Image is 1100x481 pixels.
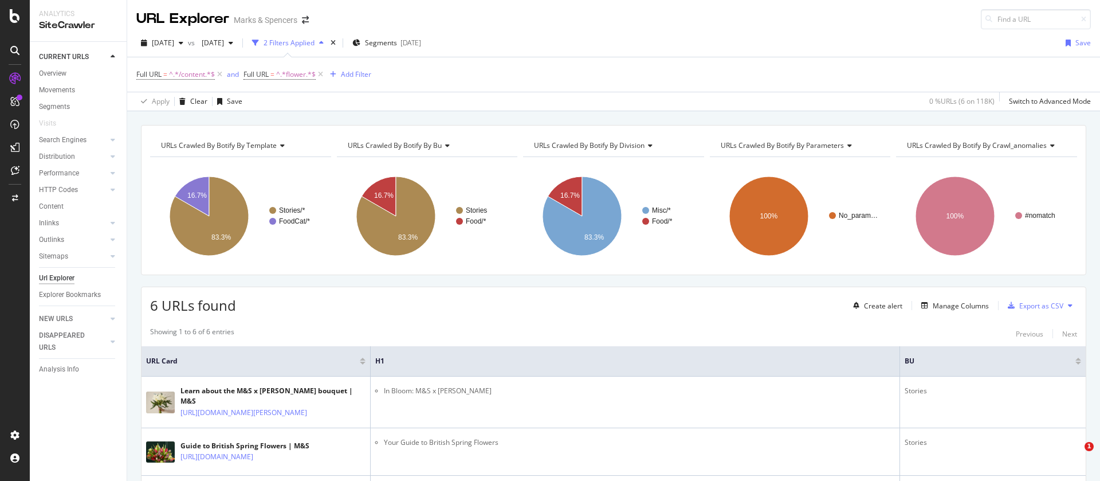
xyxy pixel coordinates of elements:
button: Previous [1016,327,1043,341]
button: [DATE] [136,34,188,52]
div: 0 % URLs ( 6 on 118K ) [929,96,995,106]
div: DISAPPEARED URLS [39,330,97,354]
a: NEW URLS [39,313,107,325]
svg: A chart. [896,166,1074,266]
a: [URL][DOMAIN_NAME] [180,451,253,463]
text: 100% [760,212,777,220]
div: Clear [190,96,207,106]
a: Segments [39,101,119,113]
button: 2 Filters Applied [247,34,328,52]
div: Next [1062,329,1077,339]
div: Analytics [39,9,117,19]
button: Next [1062,327,1077,341]
button: Add Filter [325,68,371,81]
button: Clear [175,92,207,111]
span: 1 [1085,442,1094,451]
text: 100% [946,212,964,220]
text: Food/* [652,217,673,225]
span: 6 URLs found [150,296,236,315]
span: vs [188,38,197,48]
text: Stories [466,206,487,214]
a: Url Explorer [39,272,119,284]
div: Add Filter [341,69,371,79]
div: Visits [39,118,56,130]
svg: A chart. [337,166,515,266]
a: Outlinks [39,234,107,246]
span: 2024 Sep. 21st [197,38,224,48]
div: Marks & Spencers [234,14,297,26]
text: 16.7% [560,191,580,200]
div: Outlinks [39,234,64,246]
text: 16.7% [374,191,394,200]
button: Save [1061,34,1091,52]
div: HTTP Codes [39,184,78,196]
div: Save [1075,38,1091,48]
div: Export as CSV [1019,301,1063,311]
button: Export as CSV [1003,296,1063,315]
span: = [163,69,167,79]
span: URLs Crawled By Botify By parameters [721,140,844,150]
a: Content [39,201,119,213]
svg: A chart. [150,166,328,266]
button: and [227,69,239,80]
button: [DATE] [197,34,238,52]
a: HTTP Codes [39,184,107,196]
div: Content [39,201,64,213]
span: URL Card [146,356,357,366]
svg: A chart. [523,166,701,266]
span: 2025 Aug. 9th [152,38,174,48]
div: [DATE] [400,38,421,48]
span: ^.*/content.*$ [169,67,215,83]
div: SiteCrawler [39,19,117,32]
div: Previous [1016,329,1043,339]
a: Visits [39,118,68,130]
a: Search Engines [39,134,107,146]
span: URLs Crawled By Botify By template [161,140,277,150]
div: Manage Columns [933,301,989,311]
a: DISAPPEARED URLS [39,330,107,354]
span: BU [905,356,1058,366]
span: Full URL [243,69,269,79]
div: Search Engines [39,134,87,146]
h4: URLs Crawled By Botify By template [159,136,321,155]
svg: A chart. [710,166,888,266]
div: Apply [152,96,170,106]
div: Create alert [864,301,902,311]
button: Apply [136,92,170,111]
text: Food/* [466,217,486,225]
text: 83.3% [211,233,231,241]
span: H1 [375,356,878,366]
span: URLs Crawled By Botify By division [534,140,645,150]
div: Stories [905,386,1081,396]
div: CURRENT URLS [39,51,89,63]
div: Learn about the M&S x [PERSON_NAME] bouquet | M&S [180,386,366,406]
div: Segments [39,101,70,113]
div: Showing 1 to 6 of 6 entries [150,327,234,341]
span: URLs Crawled By Botify By crawl_anomalies [907,140,1047,150]
div: Switch to Advanced Mode [1009,96,1091,106]
h4: URLs Crawled By Botify By division [532,136,694,155]
div: Inlinks [39,217,59,229]
div: Analysis Info [39,363,79,376]
div: Sitemaps [39,251,68,263]
div: URL Explorer [136,9,229,29]
input: Find a URL [981,9,1091,29]
li: In Bloom: M&S x [PERSON_NAME] [384,386,895,396]
div: Explorer Bookmarks [39,289,101,301]
div: arrow-right-arrow-left [302,16,309,24]
a: CURRENT URLS [39,51,107,63]
button: Switch to Advanced Mode [1004,92,1091,111]
div: Distribution [39,151,75,163]
text: 83.3% [398,233,418,241]
h4: URLs Crawled By Botify By crawl_anomalies [905,136,1067,155]
text: Misc/* [652,206,671,214]
a: [URL][DOMAIN_NAME][PERSON_NAME] [180,407,307,419]
span: URLs Crawled By Botify By bu [348,140,442,150]
div: Stories [905,437,1081,448]
text: No_param… [839,212,878,220]
button: Create alert [848,296,902,315]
